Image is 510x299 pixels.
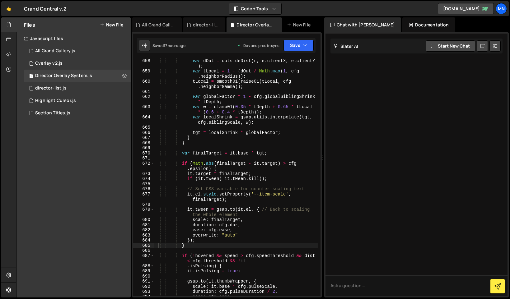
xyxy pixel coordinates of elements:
div: 662 [133,94,154,104]
div: 666 [133,130,154,136]
div: 685 [133,243,154,248]
div: 688 [133,264,154,269]
div: 658 [133,58,154,69]
span: 1 [29,74,33,79]
button: New File [100,22,123,27]
div: Overlay v2.js [35,61,63,66]
div: 684 [133,238,154,243]
div: 678 [133,202,154,207]
div: New File [287,22,313,28]
div: 17 hours ago [164,43,185,48]
div: Chat with [PERSON_NAME] [324,17,401,32]
div: 660 [133,79,154,89]
div: 675 [133,182,154,187]
div: 687 [133,253,154,264]
div: Saved [152,43,185,48]
div: director-list.js [35,85,67,91]
a: 🤙 [1,1,16,16]
div: Director Overlay System.js [236,22,274,28]
div: 667 [133,135,154,140]
div: 674 [133,176,154,182]
button: Save [283,40,314,51]
div: 15298/40379.js [24,82,131,94]
div: 693 [133,289,154,294]
div: Documentation [402,17,455,32]
div: 691 [133,279,154,284]
div: 679 [133,207,154,217]
div: 669 [133,145,154,151]
div: 690 [133,274,154,279]
h2: Slater AI [334,43,358,49]
div: 15298/40223.js [24,107,131,119]
div: 659 [133,69,154,79]
div: 686 [133,248,154,253]
div: director-list.js [193,22,218,28]
div: 670 [133,151,154,156]
div: 15298/45944.js [24,57,131,70]
div: 680 [133,217,154,223]
div: All Grand Gallery.js [142,22,174,28]
div: 673 [133,171,154,177]
div: 683 [133,233,154,238]
div: 672 [133,161,154,171]
a: [DOMAIN_NAME] [438,3,494,14]
div: 668 [133,140,154,146]
div: Javascript files [16,32,131,45]
div: 664 [133,115,154,125]
div: 682 [133,228,154,233]
div: All Grand Gallery.js [35,48,75,54]
div: Section Titles.js [35,110,70,116]
div: 15298/42891.js [24,70,131,82]
button: Code + Tools [229,3,281,14]
div: Highlight Cursor.js [35,98,76,103]
div: 15298/43117.js [24,94,131,107]
div: 661 [133,89,154,94]
div: 677 [133,192,154,202]
div: Dev and prod in sync [237,43,279,48]
div: 692 [133,284,154,289]
div: Director Overlay System.js [35,73,92,79]
div: 665 [133,125,154,130]
div: Grand Central v.2 [24,5,67,12]
div: 689 [133,269,154,274]
div: 663 [133,104,154,115]
div: 671 [133,156,154,161]
h2: Files [24,21,35,28]
div: 15298/43578.js [24,45,131,57]
div: 681 [133,223,154,228]
div: 676 [133,186,154,192]
a: MN [496,3,507,14]
button: Start new chat [426,40,475,52]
